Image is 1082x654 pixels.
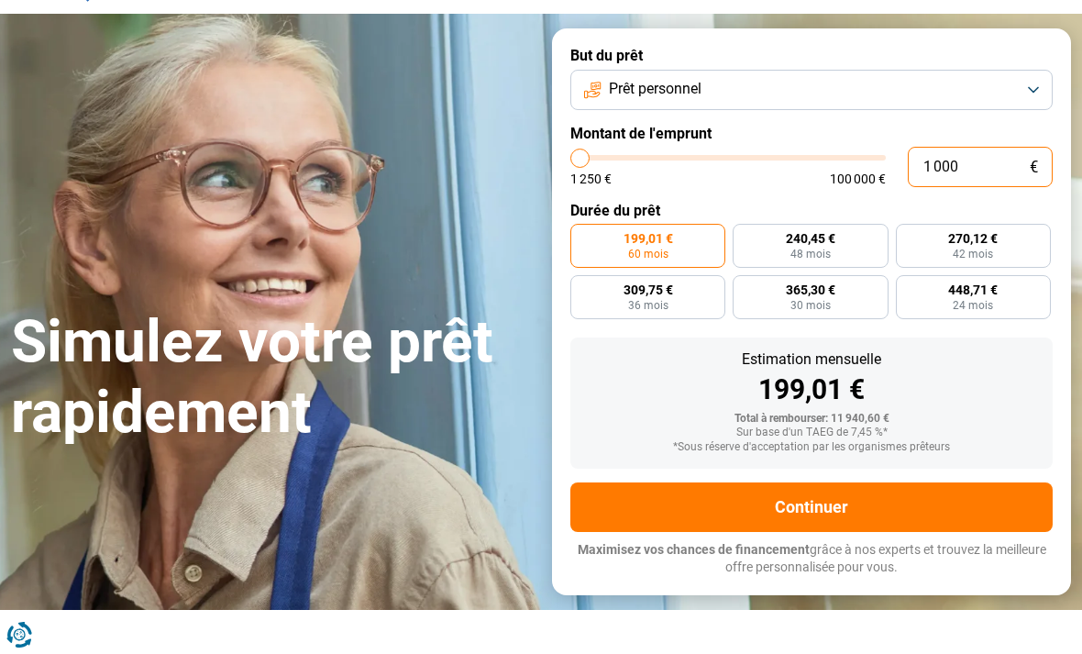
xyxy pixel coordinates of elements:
[1030,160,1038,175] span: €
[570,70,1053,110] button: Prêt personnel
[628,249,668,260] span: 60 mois
[585,413,1038,426] div: Total à rembourser: 11 940,60 €
[570,47,1053,64] label: But du prêt
[578,542,810,557] span: Maximisez vos chances de financement
[570,482,1053,532] button: Continuer
[624,232,673,245] span: 199,01 €
[786,283,835,296] span: 365,30 €
[585,441,1038,454] div: *Sous réserve d'acceptation par les organismes prêteurs
[570,202,1053,219] label: Durée du prêt
[585,376,1038,404] div: 199,01 €
[948,232,998,245] span: 270,12 €
[790,300,831,311] span: 30 mois
[624,283,673,296] span: 309,75 €
[948,283,998,296] span: 448,71 €
[570,172,612,185] span: 1 250 €
[585,427,1038,439] div: Sur base d'un TAEG de 7,45 %*
[609,79,701,99] span: Prêt personnel
[570,541,1053,577] p: grâce à nos experts et trouvez la meilleure offre personnalisée pour vous.
[953,300,993,311] span: 24 mois
[786,232,835,245] span: 240,45 €
[628,300,668,311] span: 36 mois
[790,249,831,260] span: 48 mois
[570,125,1053,142] label: Montant de l'emprunt
[11,307,530,449] h1: Simulez votre prêt rapidement
[953,249,993,260] span: 42 mois
[830,172,886,185] span: 100 000 €
[585,352,1038,367] div: Estimation mensuelle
